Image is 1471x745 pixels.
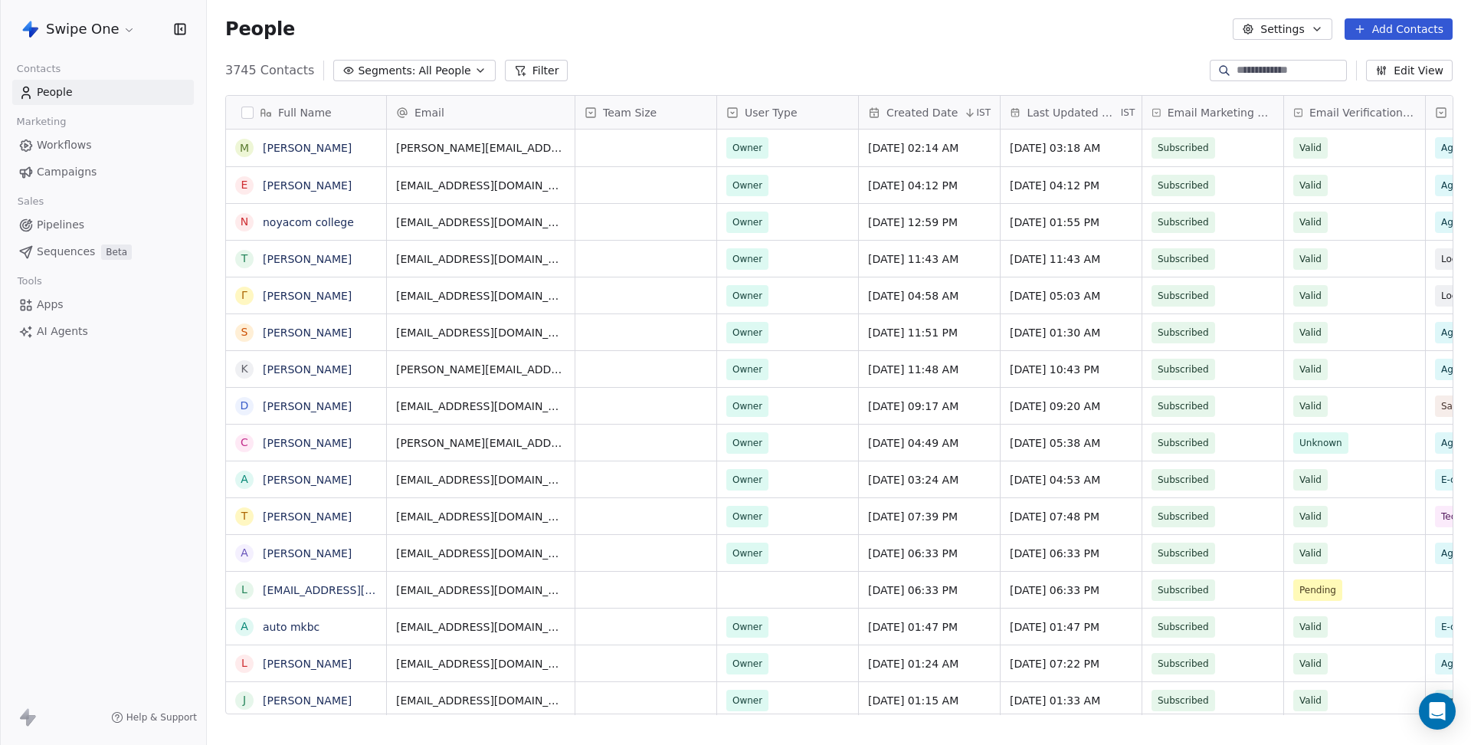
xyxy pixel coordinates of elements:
[263,584,450,596] a: [EMAIL_ADDRESS][DOMAIN_NAME]
[396,325,565,340] span: [EMAIL_ADDRESS][DOMAIN_NAME]
[12,239,194,264] a: SequencesBeta
[868,288,991,304] span: [DATE] 04:58 AM
[10,110,73,133] span: Marketing
[241,435,248,451] div: C
[1010,509,1132,524] span: [DATE] 07:48 PM
[1010,140,1132,156] span: [DATE] 03:18 AM
[263,363,352,376] a: [PERSON_NAME]
[396,472,565,487] span: [EMAIL_ADDRESS][DOMAIN_NAME]
[1158,251,1209,267] span: Subscribed
[732,509,762,524] span: Owner
[1158,325,1209,340] span: Subscribed
[243,692,246,708] div: J
[241,582,247,598] div: l
[868,583,991,598] span: [DATE] 06:33 PM
[241,361,247,377] div: K
[1299,288,1322,304] span: Valid
[1158,509,1209,524] span: Subscribed
[1233,18,1332,40] button: Settings
[12,80,194,105] a: People
[1299,251,1322,267] span: Valid
[241,545,248,561] div: A
[1309,105,1416,120] span: Email Verification Status
[241,398,249,414] div: D
[241,251,248,267] div: T
[1299,435,1342,451] span: Unknown
[263,658,352,670] a: [PERSON_NAME]
[241,508,248,524] div: T
[37,84,73,100] span: People
[1010,472,1132,487] span: [DATE] 04:53 AM
[241,619,248,635] div: a
[1158,546,1209,561] span: Subscribed
[37,244,95,260] span: Sequences
[1010,546,1132,561] span: [DATE] 06:33 PM
[278,105,332,120] span: Full Name
[1366,60,1453,81] button: Edit View
[732,472,762,487] span: Owner
[1299,362,1322,377] span: Valid
[732,399,762,414] span: Owner
[1158,619,1209,635] span: Subscribed
[1142,96,1283,129] div: Email Marketing Consent
[396,546,565,561] span: [EMAIL_ADDRESS][DOMAIN_NAME]
[1158,435,1209,451] span: Subscribed
[1158,178,1209,193] span: Subscribed
[418,63,470,79] span: All People
[263,253,352,265] a: [PERSON_NAME]
[126,711,197,724] span: Help & Support
[976,107,991,119] span: IST
[1158,215,1209,230] span: Subscribed
[241,214,248,230] div: n
[396,178,565,193] span: [EMAIL_ADDRESS][DOMAIN_NAME]
[37,323,88,340] span: AI Agents
[1419,693,1456,730] div: Open Intercom Messenger
[396,215,565,230] span: [EMAIL_ADDRESS][DOMAIN_NAME]
[745,105,798,120] span: User Type
[868,509,991,524] span: [DATE] 07:39 PM
[263,290,352,302] a: [PERSON_NAME]
[732,693,762,708] span: Owner
[1010,619,1132,635] span: [DATE] 01:47 PM
[11,190,51,213] span: Sales
[12,159,194,185] a: Campaigns
[732,215,762,230] span: Owner
[18,16,139,42] button: Swipe One
[241,324,248,340] div: S
[1158,583,1209,598] span: Subscribed
[732,619,762,635] span: Owner
[1299,656,1322,671] span: Valid
[1299,693,1322,708] span: Valid
[1299,140,1322,156] span: Valid
[732,140,762,156] span: Owner
[37,217,84,233] span: Pipelines
[396,509,565,524] span: [EMAIL_ADDRESS][DOMAIN_NAME]
[225,18,295,41] span: People
[868,656,991,671] span: [DATE] 01:24 AM
[396,288,565,304] span: [EMAIL_ADDRESS][DOMAIN_NAME]
[226,96,386,129] div: Full Name
[263,179,352,192] a: [PERSON_NAME]
[1027,105,1117,120] span: Last Updated Date
[1010,656,1132,671] span: [DATE] 07:22 PM
[1010,583,1132,598] span: [DATE] 06:33 PM
[241,287,247,304] div: Γ
[868,472,991,487] span: [DATE] 03:24 AM
[868,325,991,340] span: [DATE] 11:51 PM
[263,327,352,339] a: [PERSON_NAME]
[1299,619,1322,635] span: Valid
[263,547,352,560] a: [PERSON_NAME]
[101,245,132,260] span: Beta
[396,656,565,671] span: [EMAIL_ADDRESS][DOMAIN_NAME]
[1010,288,1132,304] span: [DATE] 05:03 AM
[868,435,991,451] span: [DATE] 04:49 AM
[1299,509,1322,524] span: Valid
[868,140,991,156] span: [DATE] 02:14 AM
[12,133,194,158] a: Workflows
[37,137,92,153] span: Workflows
[1010,325,1132,340] span: [DATE] 01:30 AM
[226,130,387,715] div: grid
[1158,399,1209,414] span: Subscribed
[10,57,67,80] span: Contacts
[1158,693,1209,708] span: Subscribed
